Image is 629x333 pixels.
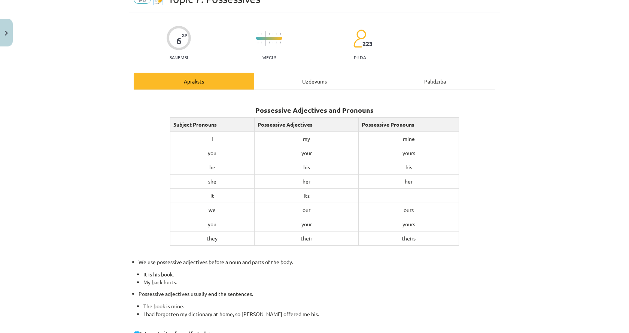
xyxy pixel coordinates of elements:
td: it [170,188,255,203]
div: 6 [176,36,182,46]
img: icon-short-line-57e1e144782c952c97e751825c79c345078a6d821885a25fce030b3d8c18986b.svg [269,42,270,43]
img: icon-short-line-57e1e144782c952c97e751825c79c345078a6d821885a25fce030b3d8c18986b.svg [261,42,262,43]
td: yours [359,217,459,231]
td: yours [359,146,459,160]
td: theirs [359,231,459,245]
img: icon-close-lesson-0947bae3869378f0d4975bcd49f059093ad1ed9edebbc8119c70593378902aed.svg [5,31,8,36]
strong: Possessive Adjectives and Pronouns [255,106,374,114]
td: they [170,231,255,245]
td: I [170,131,255,146]
li: The book is mine. [143,302,495,310]
img: icon-short-line-57e1e144782c952c97e751825c79c345078a6d821885a25fce030b3d8c18986b.svg [280,42,281,43]
p: Saņemsi [167,55,191,60]
p: pilda [354,55,366,60]
div: Uzdevums [254,73,375,90]
p: Possessive adjectives usually end the sentences. [139,290,495,298]
img: students-c634bb4e5e11cddfef0936a35e636f08e4e9abd3cc4e673bd6f9a4125e45ecb1.svg [353,29,366,48]
li: My back hurts. [143,278,495,286]
td: his [359,160,459,174]
img: icon-short-line-57e1e144782c952c97e751825c79c345078a6d821885a25fce030b3d8c18986b.svg [261,33,262,35]
td: he [170,160,255,174]
li: It is his book. [143,270,495,278]
td: she [170,174,255,188]
p: Viegls [262,55,276,60]
td: Subject Pronouns [170,117,255,131]
td: - [359,188,459,203]
span: XP [182,33,187,37]
td: Possessive Pronouns [359,117,459,131]
td: my [255,131,359,146]
td: your [255,217,359,231]
img: icon-short-line-57e1e144782c952c97e751825c79c345078a6d821885a25fce030b3d8c18986b.svg [276,42,277,43]
td: their [255,231,359,245]
td: our [255,203,359,217]
td: Possessive Adjectives [255,117,359,131]
td: you [170,146,255,160]
div: Apraksts [134,73,254,90]
img: icon-short-line-57e1e144782c952c97e751825c79c345078a6d821885a25fce030b3d8c18986b.svg [269,33,270,35]
td: you [170,217,255,231]
td: we [170,203,255,217]
p: We use possessive adjectives before a noun and parts of the body. [139,258,495,266]
div: Palīdzība [375,73,495,90]
img: icon-short-line-57e1e144782c952c97e751825c79c345078a6d821885a25fce030b3d8c18986b.svg [276,33,277,35]
span: 223 [362,40,373,47]
li: I had forgotten my dictionary at home, so [PERSON_NAME] offered me his. [143,310,495,318]
td: his [255,160,359,174]
td: her [255,174,359,188]
img: icon-short-line-57e1e144782c952c97e751825c79c345078a6d821885a25fce030b3d8c18986b.svg [280,33,281,35]
img: icon-long-line-d9ea69661e0d244f92f715978eff75569469978d946b2353a9bb055b3ed8787d.svg [265,31,266,46]
td: mine [359,131,459,146]
td: ours [359,203,459,217]
td: your [255,146,359,160]
td: its [255,188,359,203]
td: her [359,174,459,188]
